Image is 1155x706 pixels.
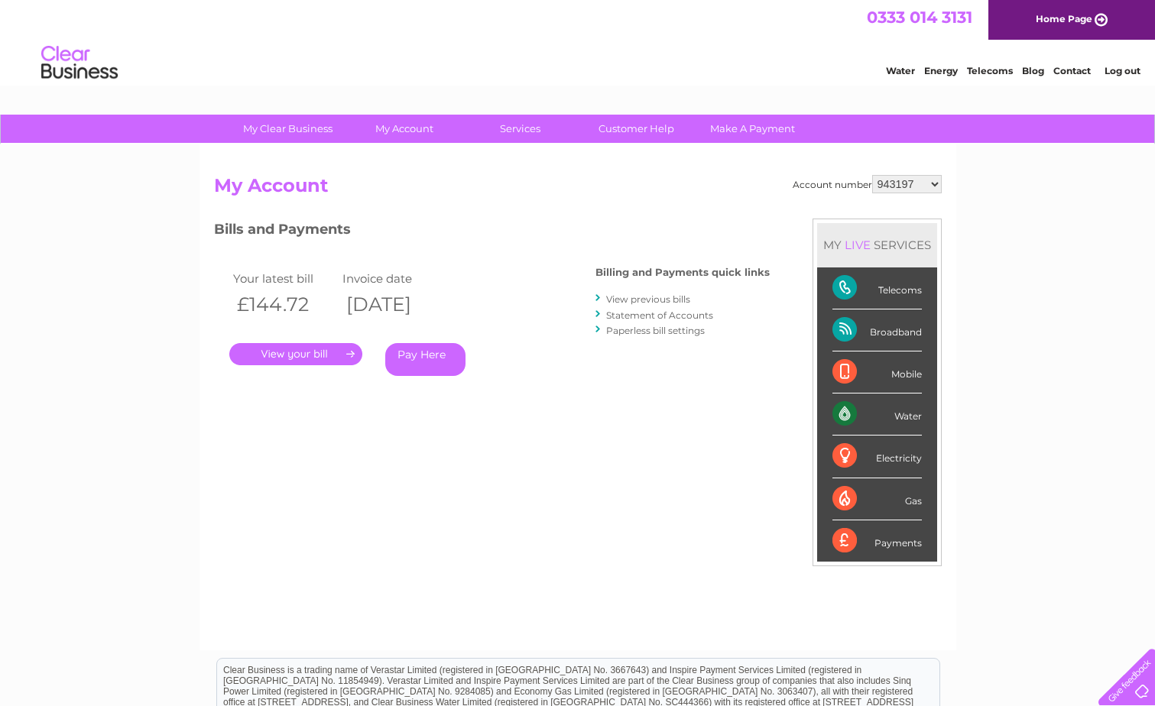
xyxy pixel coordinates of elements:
[229,289,339,320] th: £144.72
[832,267,922,309] div: Telecoms
[1053,65,1091,76] a: Contact
[817,223,937,267] div: MY SERVICES
[886,65,915,76] a: Water
[832,309,922,351] div: Broadband
[229,268,339,289] td: Your latest bill
[457,115,583,143] a: Services
[832,478,922,520] div: Gas
[793,175,942,193] div: Account number
[341,115,467,143] a: My Account
[573,115,699,143] a: Customer Help
[924,65,958,76] a: Energy
[339,268,449,289] td: Invoice date
[842,238,874,252] div: LIVE
[229,343,362,365] a: .
[595,267,770,278] h4: Billing and Payments quick links
[1105,65,1140,76] a: Log out
[225,115,351,143] a: My Clear Business
[606,325,705,336] a: Paperless bill settings
[832,436,922,478] div: Electricity
[832,520,922,562] div: Payments
[214,219,770,245] h3: Bills and Payments
[832,393,922,436] div: Water
[867,8,972,27] a: 0333 014 3131
[385,343,466,376] a: Pay Here
[606,293,690,305] a: View previous bills
[217,8,939,74] div: Clear Business is a trading name of Verastar Limited (registered in [GEOGRAPHIC_DATA] No. 3667643...
[606,309,713,321] a: Statement of Accounts
[339,289,449,320] th: [DATE]
[214,175,942,204] h2: My Account
[967,65,1013,76] a: Telecoms
[689,115,816,143] a: Make A Payment
[41,40,118,86] img: logo.png
[1022,65,1044,76] a: Blog
[832,351,922,393] div: Mobile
